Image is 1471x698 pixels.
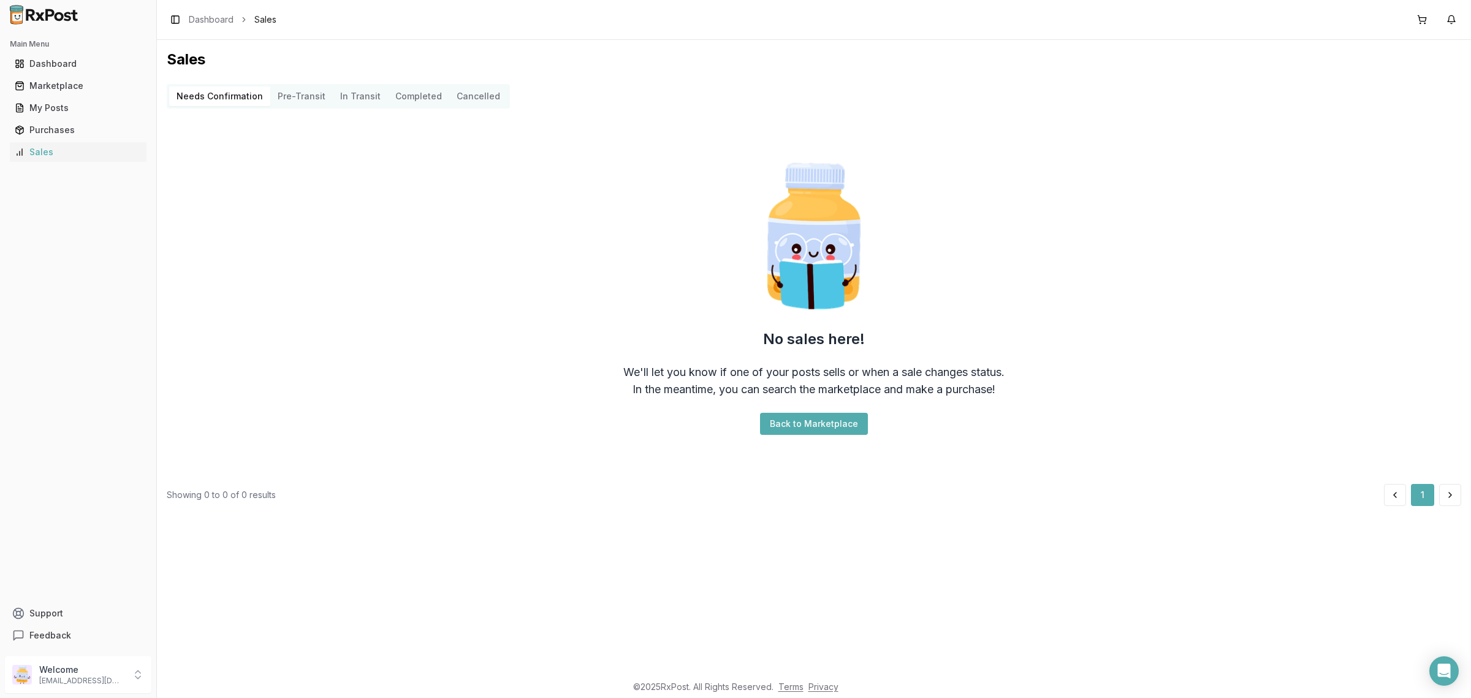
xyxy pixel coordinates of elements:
button: Completed [388,86,449,106]
div: In the meantime, you can search the marketplace and make a purchase! [633,381,995,398]
button: My Posts [5,98,151,118]
div: We'll let you know if one of your posts sells or when a sale changes status. [623,364,1005,381]
div: Sales [15,146,142,158]
div: Marketplace [15,80,142,92]
a: Purchases [10,119,146,141]
p: [EMAIL_ADDRESS][DOMAIN_NAME] [39,676,124,686]
div: Showing 0 to 0 of 0 results [167,489,276,501]
button: Purchases [5,120,151,140]
div: Dashboard [15,58,142,70]
a: My Posts [10,97,146,119]
a: Sales [10,141,146,163]
a: Marketplace [10,75,146,97]
div: Open Intercom Messenger [1429,656,1459,686]
img: User avatar [12,665,32,685]
img: Smart Pill Bottle [735,158,892,315]
div: Purchases [15,124,142,136]
img: RxPost Logo [5,5,83,25]
a: Dashboard [189,13,234,26]
h2: Main Menu [10,39,146,49]
button: Back to Marketplace [760,413,868,435]
button: Support [5,602,151,624]
nav: breadcrumb [189,13,276,26]
button: Sales [5,142,151,162]
button: Pre-Transit [270,86,333,106]
a: Privacy [808,681,838,692]
span: Sales [254,13,276,26]
a: Terms [778,681,804,692]
span: Feedback [29,629,71,642]
button: Needs Confirmation [169,86,270,106]
button: Marketplace [5,76,151,96]
h2: No sales here! [763,329,865,349]
button: Cancelled [449,86,507,106]
button: Feedback [5,624,151,646]
p: Welcome [39,664,124,676]
button: Dashboard [5,54,151,74]
div: My Posts [15,102,142,114]
button: In Transit [333,86,388,106]
h1: Sales [167,50,1461,69]
a: Dashboard [10,53,146,75]
button: 1 [1411,484,1434,506]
